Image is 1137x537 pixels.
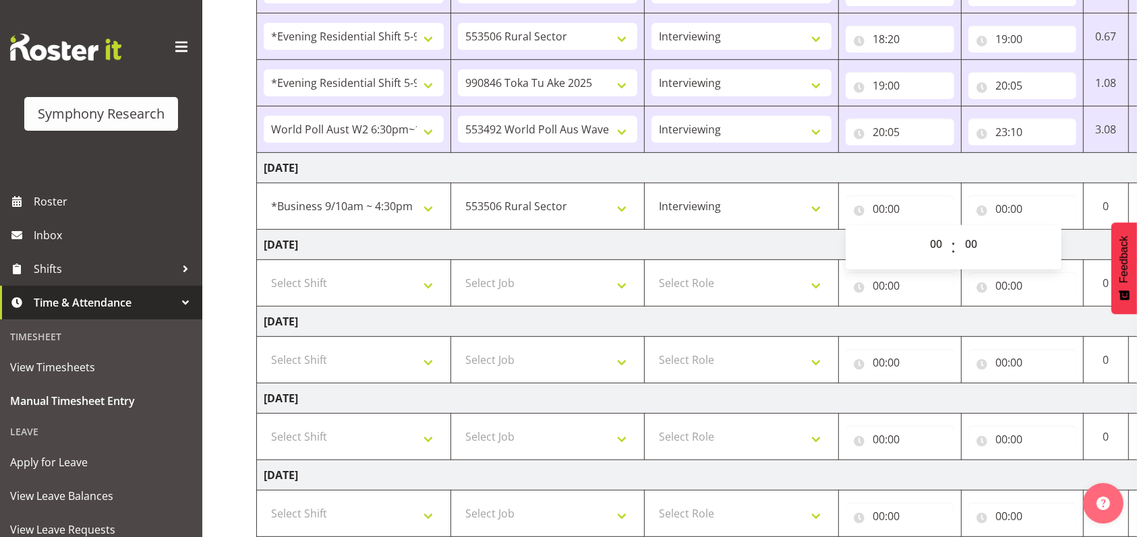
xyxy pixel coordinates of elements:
[1111,222,1137,314] button: Feedback - Show survey
[968,119,1077,146] input: Click to select...
[3,384,199,418] a: Manual Timesheet Entry
[34,191,196,212] span: Roster
[10,486,192,506] span: View Leave Balances
[968,26,1077,53] input: Click to select...
[1084,106,1129,153] td: 3.08
[968,272,1077,299] input: Click to select...
[952,230,956,264] span: :
[968,195,1077,222] input: Click to select...
[968,72,1077,99] input: Click to select...
[1084,60,1129,106] td: 1.08
[3,323,199,350] div: Timesheet
[846,272,954,299] input: Click to select...
[1097,497,1110,510] img: help-xxl-2.png
[1084,13,1129,60] td: 0.67
[10,391,192,411] span: Manual Timesheet Entry
[1084,260,1129,307] td: 0
[846,119,954,146] input: Click to select...
[3,350,199,384] a: View Timesheets
[846,426,954,453] input: Click to select...
[968,349,1077,376] input: Click to select...
[846,503,954,530] input: Click to select...
[10,357,192,377] span: View Timesheets
[34,292,175,313] span: Time & Attendance
[1084,183,1129,230] td: 0
[3,479,199,513] a: View Leave Balances
[968,426,1077,453] input: Click to select...
[38,104,165,124] div: Symphony Research
[846,26,954,53] input: Click to select...
[10,452,192,472] span: Apply for Leave
[846,349,954,376] input: Click to select...
[846,72,954,99] input: Click to select...
[34,225,196,245] span: Inbox
[968,503,1077,530] input: Click to select...
[846,195,954,222] input: Click to select...
[10,34,121,61] img: Rosterit website logo
[3,445,199,479] a: Apply for Leave
[1118,236,1130,283] span: Feedback
[3,418,199,445] div: Leave
[34,259,175,279] span: Shifts
[1084,337,1129,383] td: 0
[1084,414,1129,460] td: 0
